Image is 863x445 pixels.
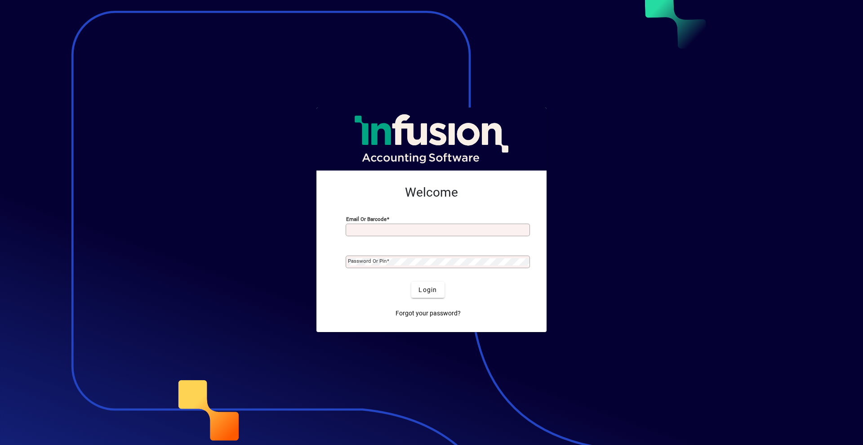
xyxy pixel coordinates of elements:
[411,282,444,298] button: Login
[418,285,437,295] span: Login
[348,258,387,264] mat-label: Password or Pin
[331,185,532,200] h2: Welcome
[396,309,461,318] span: Forgot your password?
[346,216,387,222] mat-label: Email or Barcode
[392,305,464,321] a: Forgot your password?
